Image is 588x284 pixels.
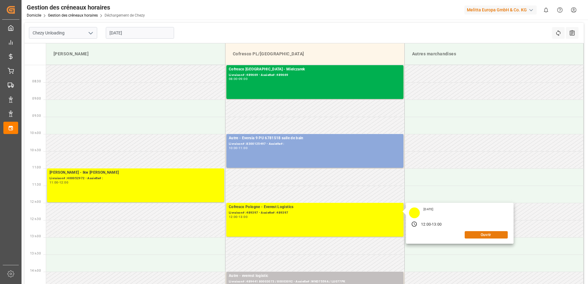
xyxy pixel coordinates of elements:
[421,222,431,227] div: 12:00
[432,222,442,227] div: 13:00
[464,4,539,16] button: Melitta Europa GmbH & Co. KG
[229,147,238,149] div: 10:00
[59,181,68,184] div: 12:00
[410,48,579,60] div: Autres marchandises
[30,200,41,203] span: 12 h 00
[86,28,95,38] button: Ouvrir le menu
[30,217,41,221] span: 12 h 30
[51,48,220,60] div: [PERSON_NAME]
[106,27,174,39] input: JJ-MM-AAAA
[229,135,401,141] div: Autre - Eversia 9 PU 6781518 salle de bain
[229,210,401,215] div: Livraison# :489397 - Assiette# :489397
[239,77,248,80] div: 09:00
[30,269,41,272] span: 14 h 00
[467,7,527,13] font: Melitta Europa GmbH & Co. KG
[465,231,508,239] button: Ouvrir
[229,273,401,279] div: Autre - everest logistic
[32,80,41,83] span: 08:30
[27,13,41,18] a: Domicile
[230,48,399,60] div: Cofresco PL/[GEOGRAPHIC_DATA]
[58,181,59,184] div: -
[229,77,238,80] div: 08:00
[48,13,98,18] a: Gestion des créneaux horaires
[229,73,401,78] div: Livraison# :489669 - Assiette# :489669
[32,183,41,186] span: 11:30
[32,114,41,117] span: 09:30
[50,170,222,176] div: [PERSON_NAME] - lkw [PERSON_NAME]
[239,215,248,218] div: 13:00
[229,215,238,218] div: 12:00
[539,3,553,17] button: Afficher 0 nouvelles notifications
[229,141,401,147] div: Livraison# :8300125497 - Assiette# :
[553,3,567,17] button: Centre d’aide
[32,166,41,169] span: 11:00
[30,148,41,152] span: 10 h 30
[50,176,222,181] div: Livraison# :400052972 - Assiette# :
[229,66,401,73] div: Cofresco [GEOGRAPHIC_DATA] - Mielczarek
[30,252,41,255] span: 13 h 30
[29,27,97,39] input: Type à rechercher/sélectionner
[27,3,145,12] div: Gestion des créneaux horaires
[239,147,248,149] div: 11:00
[50,181,58,184] div: 11:00
[32,97,41,100] span: 09:00
[30,235,41,238] span: 13 h 00
[229,204,401,210] div: Cofresco Pologne - Everest Logistics
[421,207,435,211] div: [DATE]
[30,131,41,135] span: 10 h 00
